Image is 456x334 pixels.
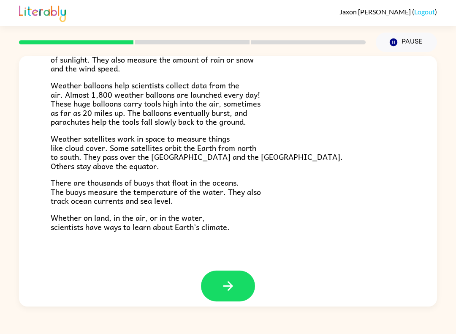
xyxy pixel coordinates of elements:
[339,8,412,16] span: Jaxon [PERSON_NAME]
[19,3,66,22] img: Literably
[414,8,435,16] a: Logout
[51,211,230,233] span: Whether on land, in the air, or in the water, scientists have ways to learn about Earth’s climate.
[339,8,437,16] div: ( )
[51,132,343,172] span: Weather satellites work in space to measure things like cloud cover. Some satellites orbit the Ea...
[51,79,261,128] span: Weather balloons help scientists collect data from the air. Almost 1,800 weather balloons are lau...
[51,176,261,207] span: There are thousands of buoys that float in the oceans. The buoys measure the temperature of the w...
[376,33,437,52] button: Pause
